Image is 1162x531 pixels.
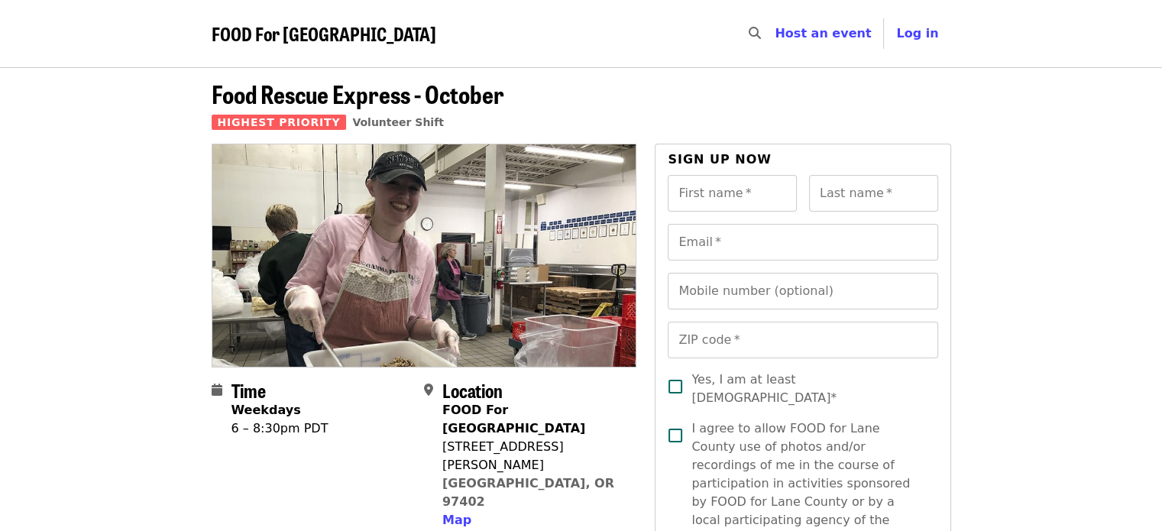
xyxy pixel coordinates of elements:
span: Highest Priority [212,115,347,130]
input: First name [668,175,797,212]
span: Food Rescue Express - October [212,76,504,112]
a: FOOD For [GEOGRAPHIC_DATA] [212,23,436,45]
input: Mobile number (optional) [668,273,937,309]
i: search icon [749,26,761,40]
div: 6 – 8:30pm PDT [231,419,329,438]
span: Location [442,377,503,403]
input: Email [668,224,937,261]
img: Food Rescue Express - October organized by FOOD For Lane County [212,144,636,366]
i: map-marker-alt icon [424,383,433,397]
i: calendar icon [212,383,222,397]
span: Yes, I am at least [DEMOGRAPHIC_DATA]* [691,371,925,407]
input: ZIP code [668,322,937,358]
span: Sign up now [668,152,772,167]
button: Log in [884,18,950,49]
a: Host an event [775,26,871,40]
span: Time [231,377,266,403]
input: Search [770,15,782,52]
input: Last name [809,175,938,212]
span: Map [442,513,471,527]
div: [STREET_ADDRESS][PERSON_NAME] [442,438,624,474]
button: Map [442,511,471,529]
strong: Weekdays [231,403,301,417]
span: FOOD For [GEOGRAPHIC_DATA] [212,20,436,47]
a: [GEOGRAPHIC_DATA], OR 97402 [442,476,614,509]
strong: FOOD For [GEOGRAPHIC_DATA] [442,403,585,435]
a: Volunteer Shift [352,116,444,128]
span: Log in [896,26,938,40]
